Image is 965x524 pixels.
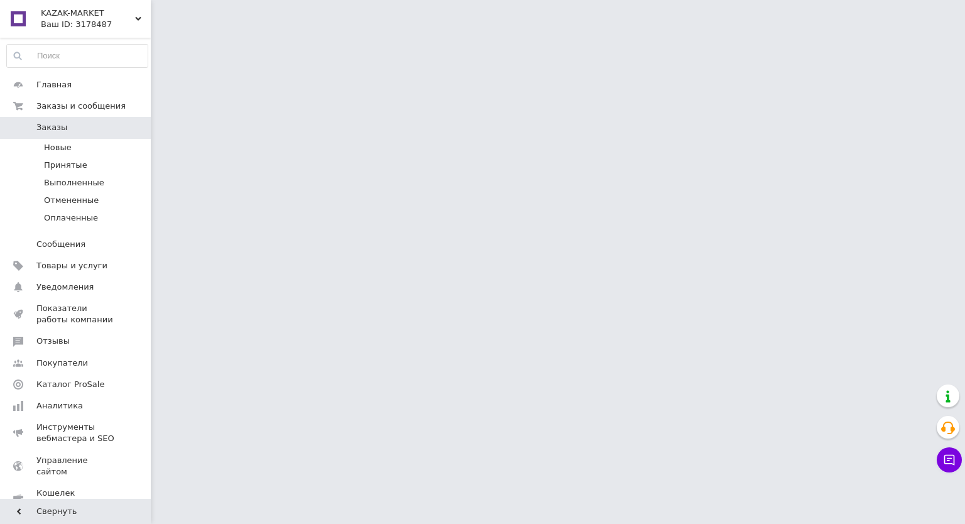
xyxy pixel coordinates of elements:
[44,212,98,224] span: Оплаченные
[7,45,148,67] input: Поиск
[44,195,99,206] span: Отмененные
[36,488,116,510] span: Кошелек компании
[36,303,116,325] span: Показатели работы компании
[44,142,72,153] span: Новые
[36,101,126,112] span: Заказы и сообщения
[36,79,72,90] span: Главная
[36,260,107,271] span: Товары и услуги
[36,379,104,390] span: Каталог ProSale
[937,447,962,472] button: Чат с покупателем
[41,8,135,19] span: KAZAK-MARKET
[36,455,116,478] span: Управление сайтом
[36,422,116,444] span: Инструменты вебмастера и SEO
[36,400,83,412] span: Аналитика
[36,336,70,347] span: Отзывы
[44,177,104,188] span: Выполненные
[36,122,67,133] span: Заказы
[36,239,85,250] span: Сообщения
[41,19,151,30] div: Ваш ID: 3178487
[36,358,88,369] span: Покупатели
[36,281,94,293] span: Уведомления
[44,160,87,171] span: Принятые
